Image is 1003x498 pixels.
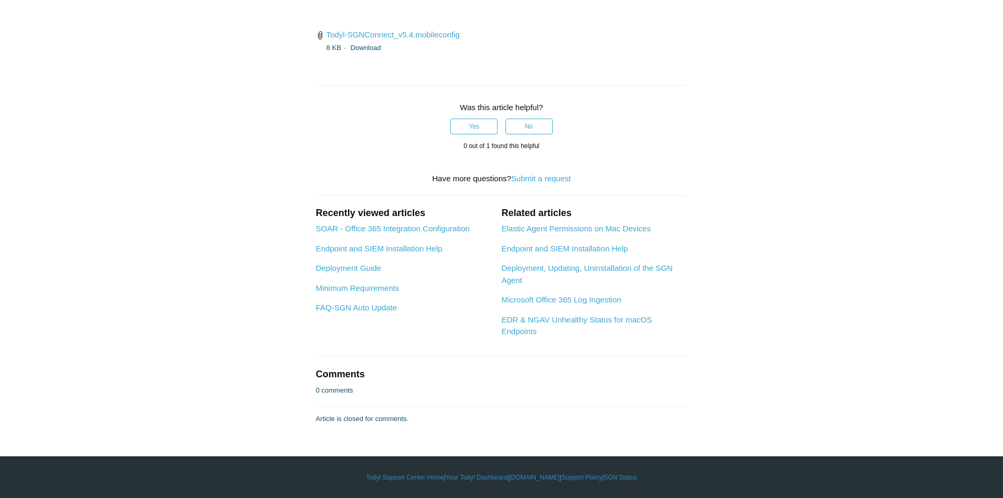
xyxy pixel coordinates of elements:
[316,263,381,272] a: Deployment Guide
[316,385,353,396] p: 0 comments
[196,473,807,482] div: | | | |
[509,473,560,482] a: [DOMAIN_NAME]
[501,295,621,304] a: Microsoft Office 365 Log Ingestion
[511,174,571,183] a: Submit a request
[501,263,672,285] a: Deployment, Updating, Uninstallation of the SGN Agent
[316,284,399,292] a: Minimum Requirements
[351,44,381,52] a: Download
[316,224,470,233] a: SOAR - Office 365 Integration Configuration
[460,103,543,112] span: Was this article helpful?
[316,303,397,312] a: FAQ-SGN Auto Update
[316,414,409,424] p: Article is closed for comments.
[326,30,460,39] a: Todyl-SGNConnect_v5.4.mobileconfig
[366,473,444,482] a: Todyl Support Center Home
[450,119,498,134] button: This article was helpful
[501,224,650,233] a: Elastic Agent Permissions on Mac Devices
[326,44,349,52] span: 8 KB
[561,473,602,482] a: Support Policy
[505,119,553,134] button: This article was not helpful
[445,473,507,482] a: Your Todyl Dashboard
[501,206,687,220] h2: Related articles
[316,206,491,220] h2: Recently viewed articles
[316,173,688,185] div: Have more questions?
[604,473,637,482] a: SGN Status
[316,244,442,253] a: Endpoint and SIEM Installation Help
[501,244,628,253] a: Endpoint and SIEM Installation Help
[316,367,688,382] h2: Comments
[463,142,539,150] span: 0 out of 1 found this helpful
[501,315,652,336] a: EDR & NGAV Unhealthy Status for macOS Endpoints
